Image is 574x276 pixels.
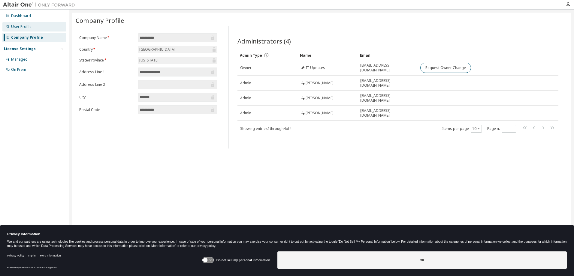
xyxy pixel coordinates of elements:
[237,37,291,45] span: Administrators (4)
[138,46,217,53] div: [GEOGRAPHIC_DATA]
[306,65,325,70] span: IT Updates
[472,126,480,131] button: 10
[79,35,134,40] label: Company Name
[76,16,124,25] span: Company Profile
[11,13,31,18] div: Dashboard
[138,57,217,64] div: [US_STATE]
[240,126,292,131] span: Showing entries 1 through 4 of 4
[79,47,134,52] label: Country
[240,53,262,58] span: Admin Type
[360,50,415,60] div: Email
[360,93,415,103] span: [EMAIL_ADDRESS][DOMAIN_NAME]
[306,111,334,115] span: [PERSON_NAME]
[442,125,482,133] span: Items per page
[360,63,415,73] span: [EMAIL_ADDRESS][DOMAIN_NAME]
[11,24,32,29] div: User Profile
[306,81,334,85] span: [PERSON_NAME]
[240,81,251,85] span: Admin
[360,108,415,118] span: [EMAIL_ADDRESS][DOMAIN_NAME]
[4,46,36,51] div: License Settings
[3,2,78,8] img: Altair One
[79,58,134,63] label: State/Province
[79,82,134,87] label: Address Line 2
[11,35,43,40] div: Company Profile
[11,57,28,62] div: Managed
[240,111,251,115] span: Admin
[240,65,252,70] span: Owner
[300,50,355,60] div: Name
[138,57,159,64] div: [US_STATE]
[240,96,251,100] span: Admin
[306,96,334,100] span: [PERSON_NAME]
[79,107,134,112] label: Postal Code
[138,46,176,53] div: [GEOGRAPHIC_DATA]
[11,67,26,72] div: On Prem
[420,63,471,73] button: Request Owner Change
[360,78,415,88] span: [EMAIL_ADDRESS][DOMAIN_NAME]
[487,125,516,133] span: Page n.
[79,70,134,74] label: Address Line 1
[79,95,134,100] label: City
